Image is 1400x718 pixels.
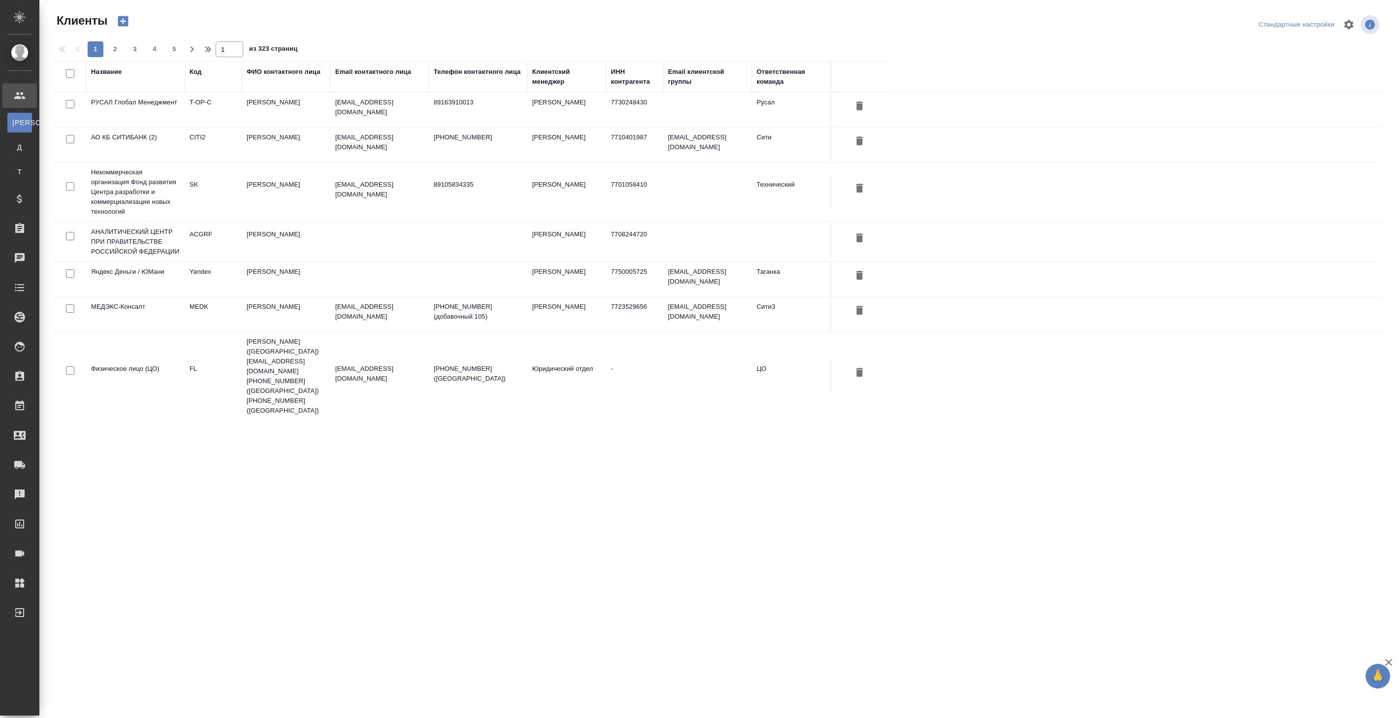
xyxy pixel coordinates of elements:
td: [PERSON_NAME] [527,175,606,209]
td: Сити3 [752,297,830,331]
p: [EMAIL_ADDRESS][DOMAIN_NAME] [335,180,424,199]
div: Клиентский менеджер [532,67,601,87]
div: Код [190,67,201,77]
p: [EMAIL_ADDRESS][DOMAIN_NAME] [335,302,424,322]
div: ФИО контактного лица [247,67,320,77]
td: [PERSON_NAME] [242,225,330,259]
span: 2 [107,44,123,54]
p: [PHONE_NUMBER] (добавочный 105) [434,302,522,322]
a: [PERSON_NAME] [7,113,32,132]
span: из 323 страниц [249,43,297,57]
button: Удалить [851,180,868,198]
div: split button [1256,17,1337,33]
div: Название [91,67,122,77]
span: 3 [127,44,143,54]
td: [PERSON_NAME] [527,128,606,162]
button: 🙏 [1366,664,1390,688]
a: Д [7,137,32,157]
div: Ответственная команда [757,67,826,87]
td: Технический [752,175,830,209]
td: 7701058410 [606,175,663,209]
td: [EMAIL_ADDRESS][DOMAIN_NAME] [663,297,752,331]
td: Некоммерческая организация Фонд развития Центра разработки и коммерциализации новых технологий [86,163,185,222]
p: 89105834335 [434,180,522,190]
p: [EMAIL_ADDRESS][DOMAIN_NAME] [335,132,424,152]
span: 🙏 [1369,666,1386,686]
button: Удалить [851,229,868,248]
span: 4 [147,44,162,54]
td: [EMAIL_ADDRESS][DOMAIN_NAME] [663,262,752,296]
span: Настроить таблицу [1337,13,1361,36]
div: ИНН контрагента [611,67,658,87]
p: [EMAIL_ADDRESS][DOMAIN_NAME] [335,98,424,117]
p: [PHONE_NUMBER] [434,132,522,142]
td: Сити [752,128,830,162]
button: Создать [111,13,135,30]
span: Д [12,142,27,152]
button: Удалить [851,267,868,285]
td: [PERSON_NAME] ([GEOGRAPHIC_DATA]) [EMAIL_ADDRESS][DOMAIN_NAME] [PHONE_NUMBER] ([GEOGRAPHIC_DATA])... [242,332,330,421]
td: 7710401987 [606,128,663,162]
button: 3 [127,41,143,57]
td: Yandex [185,262,242,296]
p: [EMAIL_ADDRESS][DOMAIN_NAME] [335,364,424,384]
button: Удалить [851,364,868,382]
td: SK [185,175,242,209]
td: [PERSON_NAME] [242,175,330,209]
td: 7708244720 [606,225,663,259]
span: [PERSON_NAME] [12,118,27,128]
button: 5 [166,41,182,57]
td: МЕДЭКС-Консалт [86,297,185,331]
td: 7750005725 [606,262,663,296]
td: Яндекс Деньги / ЮМани [86,262,185,296]
td: [PERSON_NAME] [242,297,330,331]
td: ACGRF [185,225,242,259]
span: 5 [166,44,182,54]
td: [PERSON_NAME] [527,225,606,259]
button: 4 [147,41,162,57]
td: - [606,359,663,393]
td: FL [185,359,242,393]
span: Т [12,167,27,177]
button: Удалить [851,98,868,116]
td: [PERSON_NAME] [242,93,330,127]
td: [PERSON_NAME] [527,93,606,127]
td: [PERSON_NAME] [527,262,606,296]
td: АНАЛИТИЧЕСКИЙ ЦЕНТР ПРИ ПРАВИТЕЛЬСТВЕ РОССИЙСКОЙ ФЕДЕРАЦИИ [86,222,185,261]
p: 89163910013 [434,98,522,107]
button: Удалить [851,132,868,151]
td: 7723529656 [606,297,663,331]
td: АО КБ СИТИБАНК (2) [86,128,185,162]
a: Т [7,162,32,182]
td: MEDK [185,297,242,331]
div: Email контактного лица [335,67,411,77]
td: 7730248430 [606,93,663,127]
td: Таганка [752,262,830,296]
div: Телефон контактного лица [434,67,521,77]
td: [PERSON_NAME] [527,297,606,331]
td: T-OP-C [185,93,242,127]
td: [EMAIL_ADDRESS][DOMAIN_NAME] [663,128,752,162]
span: Клиенты [54,13,107,29]
button: 2 [107,41,123,57]
p: [PHONE_NUMBER] ([GEOGRAPHIC_DATA]) [434,364,522,384]
span: Посмотреть информацию [1361,15,1381,34]
td: Русал [752,93,830,127]
td: CITI2 [185,128,242,162]
td: [PERSON_NAME] [242,262,330,296]
button: Удалить [851,302,868,320]
td: ЦО [752,359,830,393]
td: РУСАЛ Глобал Менеджмент [86,93,185,127]
div: Email клиентской группы [668,67,747,87]
td: [PERSON_NAME] [242,128,330,162]
td: Юридический отдел [527,359,606,393]
td: Физическое лицо (ЦО) [86,359,185,393]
